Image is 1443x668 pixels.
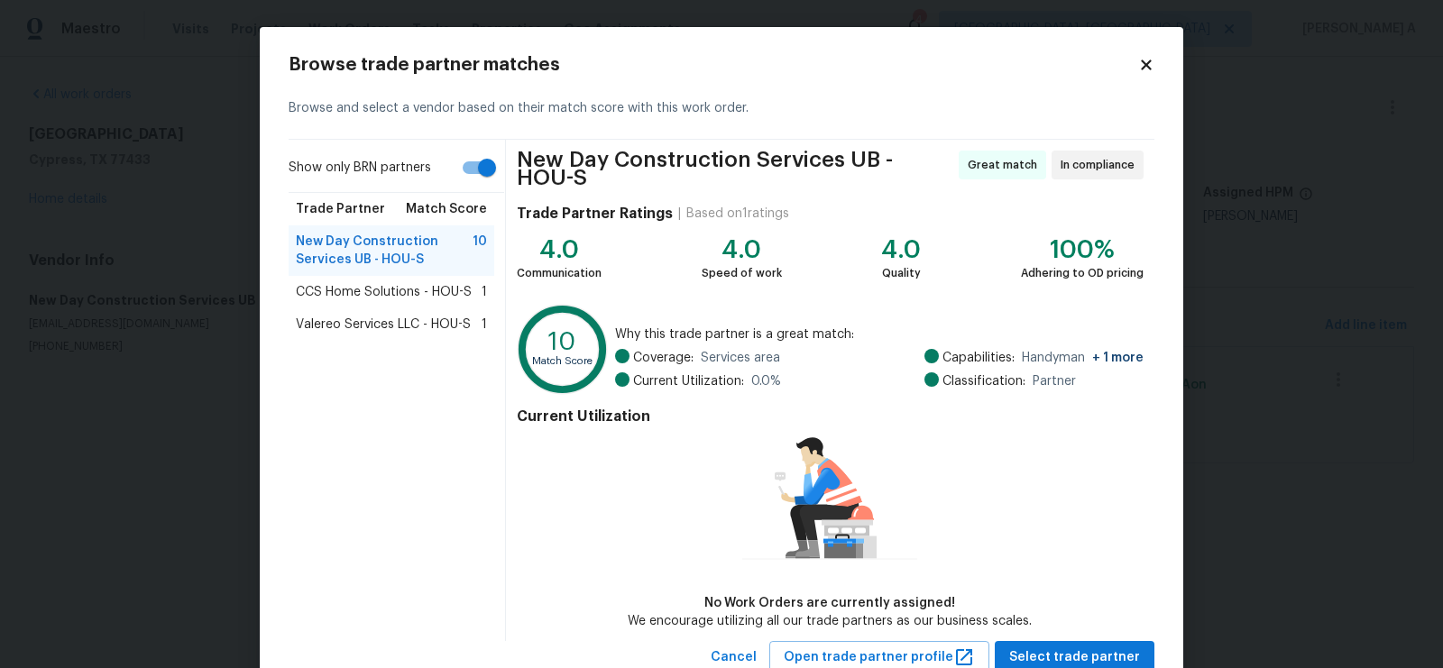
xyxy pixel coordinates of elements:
[1021,241,1144,259] div: 100%
[289,159,431,178] span: Show only BRN partners
[751,372,781,390] span: 0.0 %
[881,241,921,259] div: 4.0
[1021,264,1144,282] div: Adhering to OD pricing
[628,594,1032,612] div: No Work Orders are currently assigned!
[482,316,487,334] span: 1
[296,200,385,218] span: Trade Partner
[296,316,471,334] span: Valereo Services LLC - HOU-S
[289,78,1154,140] div: Browse and select a vendor based on their match score with this work order.
[289,56,1138,74] h2: Browse trade partner matches
[673,205,686,223] div: |
[296,283,472,301] span: CCS Home Solutions - HOU-S
[968,156,1044,174] span: Great match
[517,264,602,282] div: Communication
[548,329,576,354] text: 10
[1092,352,1144,364] span: + 1 more
[517,205,673,223] h4: Trade Partner Ratings
[942,372,1025,390] span: Classification:
[532,356,593,366] text: Match Score
[881,264,921,282] div: Quality
[628,612,1032,630] div: We encourage utilizing all our trade partners as our business scales.
[702,264,782,282] div: Speed of work
[1033,372,1076,390] span: Partner
[517,151,953,187] span: New Day Construction Services UB - HOU-S
[1022,349,1144,367] span: Handyman
[296,233,473,269] span: New Day Construction Services UB - HOU-S
[942,349,1015,367] span: Capabilities:
[406,200,487,218] span: Match Score
[615,325,1144,343] span: Why this trade partner is a great match:
[517,241,602,259] div: 4.0
[702,241,782,259] div: 4.0
[633,349,694,367] span: Coverage:
[482,283,487,301] span: 1
[1061,156,1142,174] span: In compliance
[686,205,789,223] div: Based on 1 ratings
[517,407,1144,426] h4: Current Utilization
[473,233,487,269] span: 10
[633,372,744,390] span: Current Utilization:
[701,349,780,367] span: Services area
